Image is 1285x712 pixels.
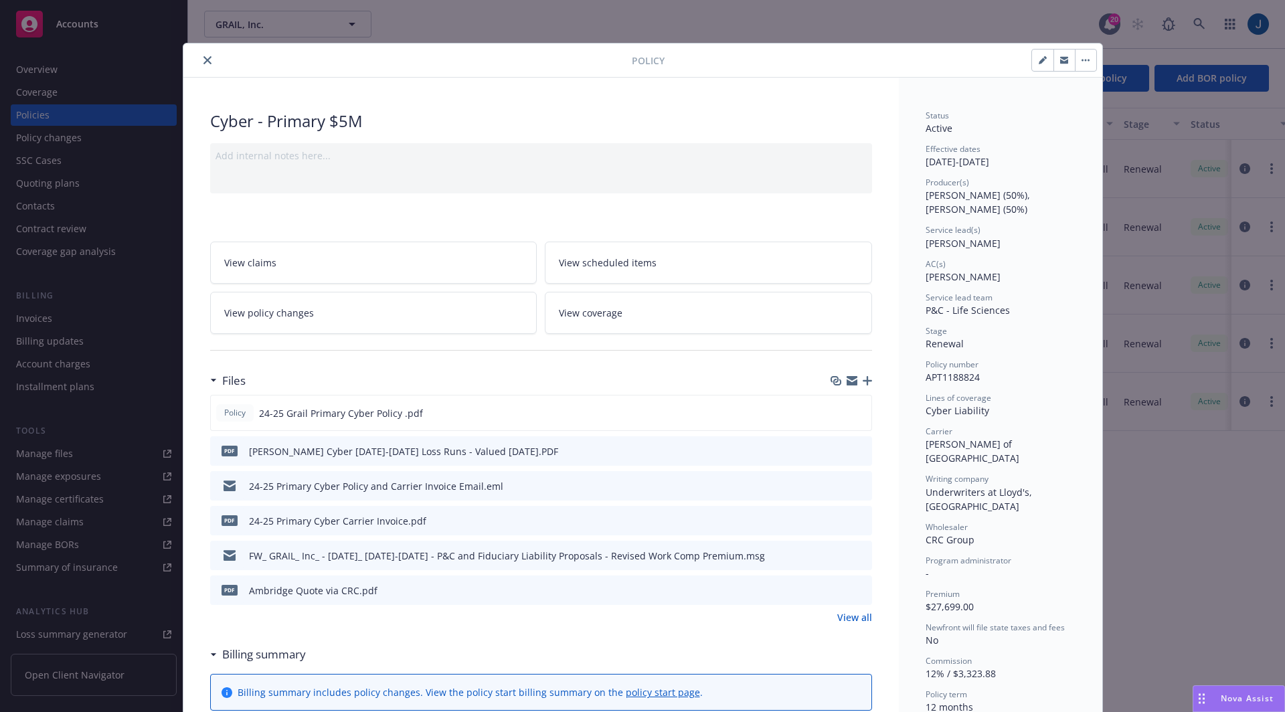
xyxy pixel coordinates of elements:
[249,584,377,598] div: Ambridge Quote via CRC.pdf
[926,486,1035,513] span: Underwriters at Lloyd's, [GEOGRAPHIC_DATA]
[926,689,967,700] span: Policy term
[926,143,980,155] span: Effective dates
[545,292,872,334] a: View coverage
[926,533,974,546] span: CRC Group
[926,237,1001,250] span: [PERSON_NAME]
[222,646,306,663] h3: Billing summary
[926,521,968,533] span: Wholesaler
[926,371,980,383] span: APT1188824
[224,306,314,320] span: View policy changes
[210,242,537,284] a: View claims
[926,177,969,188] span: Producer(s)
[222,585,238,595] span: pdf
[210,372,246,389] div: Files
[926,110,949,121] span: Status
[210,292,537,334] a: View policy changes
[926,404,989,417] span: Cyber Liability
[833,514,844,528] button: download file
[249,479,503,493] div: 24-25 Primary Cyber Policy and Carrier Invoice Email.eml
[1193,686,1210,711] div: Drag to move
[926,438,1019,464] span: [PERSON_NAME] of [GEOGRAPHIC_DATA]
[626,686,700,699] a: policy start page
[926,588,960,600] span: Premium
[855,584,867,598] button: preview file
[259,406,423,420] span: 24-25 Grail Primary Cyber Policy .pdf
[855,514,867,528] button: preview file
[833,549,844,563] button: download file
[855,444,867,458] button: preview file
[222,446,238,456] span: PDF
[249,514,426,528] div: 24-25 Primary Cyber Carrier Invoice.pdf
[926,224,980,236] span: Service lead(s)
[222,372,246,389] h3: Files
[559,306,622,320] span: View coverage
[216,149,867,163] div: Add internal notes here...
[224,256,276,270] span: View claims
[1193,685,1285,712] button: Nova Assist
[926,622,1065,633] span: Newfront will file state taxes and fees
[210,110,872,132] div: Cyber - Primary $5M
[926,473,989,484] span: Writing company
[926,292,993,303] span: Service lead team
[238,685,703,699] div: Billing summary includes policy changes. View the policy start billing summary on the .
[926,304,1010,317] span: P&C - Life Sciences
[1221,693,1274,704] span: Nova Assist
[833,584,844,598] button: download file
[926,667,996,680] span: 12% / $3,323.88
[833,406,843,420] button: download file
[222,515,238,525] span: pdf
[249,444,558,458] div: [PERSON_NAME] Cyber [DATE]-[DATE] Loss Runs - Valued [DATE].PDF
[222,407,248,419] span: Policy
[559,256,657,270] span: View scheduled items
[926,567,929,580] span: -
[926,337,964,350] span: Renewal
[854,406,866,420] button: preview file
[837,610,872,624] a: View all
[926,426,952,437] span: Carrier
[926,359,978,370] span: Policy number
[210,646,306,663] div: Billing summary
[632,54,665,68] span: Policy
[926,189,1033,215] span: [PERSON_NAME] (50%), [PERSON_NAME] (50%)
[833,479,844,493] button: download file
[855,549,867,563] button: preview file
[926,258,946,270] span: AC(s)
[926,600,974,613] span: $27,699.00
[926,143,1076,169] div: [DATE] - [DATE]
[926,325,947,337] span: Stage
[926,655,972,666] span: Commission
[855,479,867,493] button: preview file
[833,444,844,458] button: download file
[926,122,952,135] span: Active
[926,634,938,646] span: No
[249,549,765,563] div: FW_ GRAIL_ Inc_ - [DATE]_ [DATE]-[DATE] - P&C and Fiduciary Liability Proposals - Revised Work Co...
[926,270,1001,283] span: [PERSON_NAME]
[926,392,991,404] span: Lines of coverage
[926,555,1011,566] span: Program administrator
[545,242,872,284] a: View scheduled items
[199,52,216,68] button: close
